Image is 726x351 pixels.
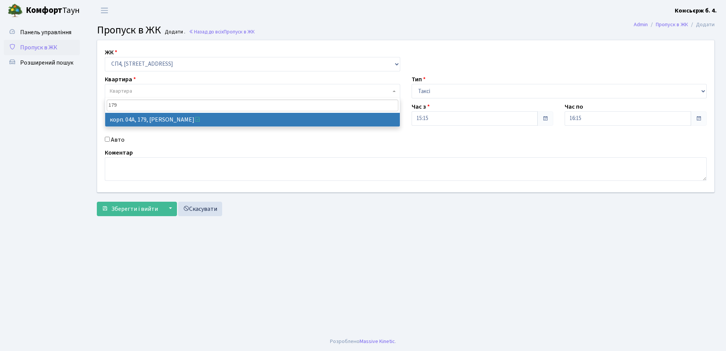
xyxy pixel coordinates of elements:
a: Розширений пошук [4,55,80,70]
label: Тип [412,75,426,84]
span: Панель управління [20,28,71,36]
small: Додати . [163,29,185,35]
label: Авто [111,135,125,144]
img: logo.png [8,3,23,18]
li: корп. 04А, 179, [PERSON_NAME] [105,113,400,126]
li: Додати [688,21,715,29]
b: Комфорт [26,4,62,16]
label: ЖК [105,48,117,57]
a: Назад до всіхПропуск в ЖК [189,28,255,35]
nav: breadcrumb [622,17,726,33]
button: Зберегти і вийти [97,202,163,216]
span: Пропуск в ЖК [224,28,255,35]
label: Квартира [105,75,136,84]
button: Переключити навігацію [95,4,114,17]
span: Пропуск в ЖК [20,43,57,52]
span: Розширений пошук [20,58,73,67]
a: Скасувати [178,202,222,216]
label: Коментар [105,148,133,157]
a: Massive Kinetic [360,337,395,345]
a: Пропуск в ЖК [4,40,80,55]
label: Час з [412,102,430,111]
a: Пропуск в ЖК [656,21,688,28]
span: Квартира [110,87,132,95]
div: Розроблено . [330,337,396,346]
a: Панель управління [4,25,80,40]
span: Зберегти і вийти [111,205,158,213]
span: Пропуск в ЖК [97,22,161,38]
a: Консьєрж б. 4. [675,6,717,15]
a: Admin [634,21,648,28]
span: Таун [26,4,80,17]
label: Час по [565,102,583,111]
